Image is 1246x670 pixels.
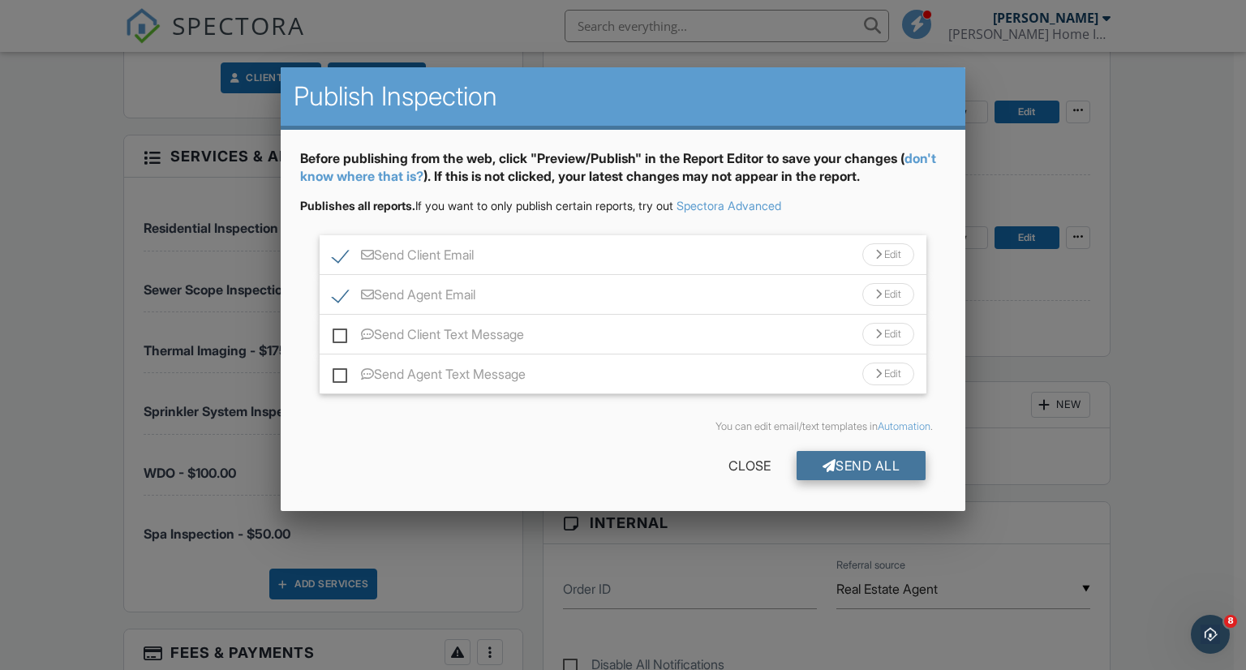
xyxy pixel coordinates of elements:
a: Spectora Advanced [677,199,781,213]
div: You can edit email/text templates in . [313,420,934,433]
strong: Publishes all reports. [300,199,415,213]
iframe: Intercom live chat [1191,615,1230,654]
label: Send Client Text Message [333,327,524,347]
div: Edit [862,243,914,266]
div: Edit [862,363,914,385]
div: Before publishing from the web, click "Preview/Publish" in the Report Editor to save your changes... [300,149,947,199]
a: don't know where that is? [300,150,936,184]
div: Close [702,451,797,480]
label: Send Agent Text Message [333,367,526,387]
label: Send Client Email [333,247,474,268]
div: Edit [862,323,914,346]
span: If you want to only publish certain reports, try out [300,199,673,213]
div: Send All [797,451,926,480]
label: Send Agent Email [333,287,475,307]
h2: Publish Inspection [294,80,953,113]
a: Automation [878,420,930,432]
div: Edit [862,283,914,306]
span: 8 [1224,615,1237,628]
